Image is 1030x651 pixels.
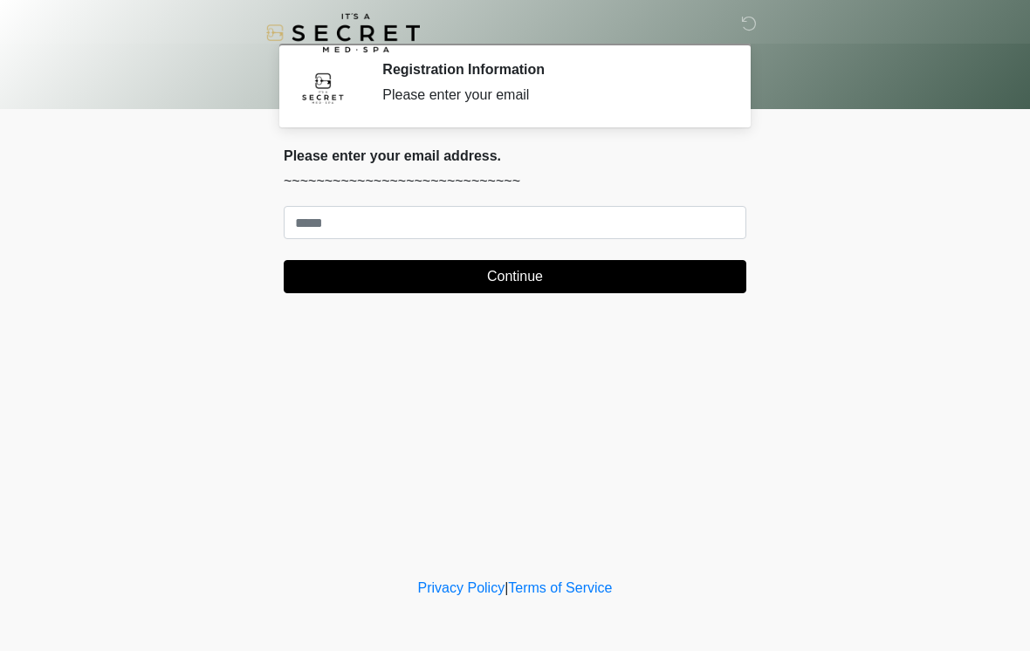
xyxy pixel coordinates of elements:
a: Terms of Service [508,580,612,595]
p: ~~~~~~~~~~~~~~~~~~~~~~~~~~~~~ [284,171,746,192]
div: Please enter your email [382,85,720,106]
button: Continue [284,260,746,293]
img: It's A Secret Med Spa Logo [266,13,420,52]
a: | [505,580,508,595]
a: Privacy Policy [418,580,505,595]
h2: Please enter your email address. [284,147,746,164]
h2: Registration Information [382,61,720,78]
img: Agent Avatar [297,61,349,113]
